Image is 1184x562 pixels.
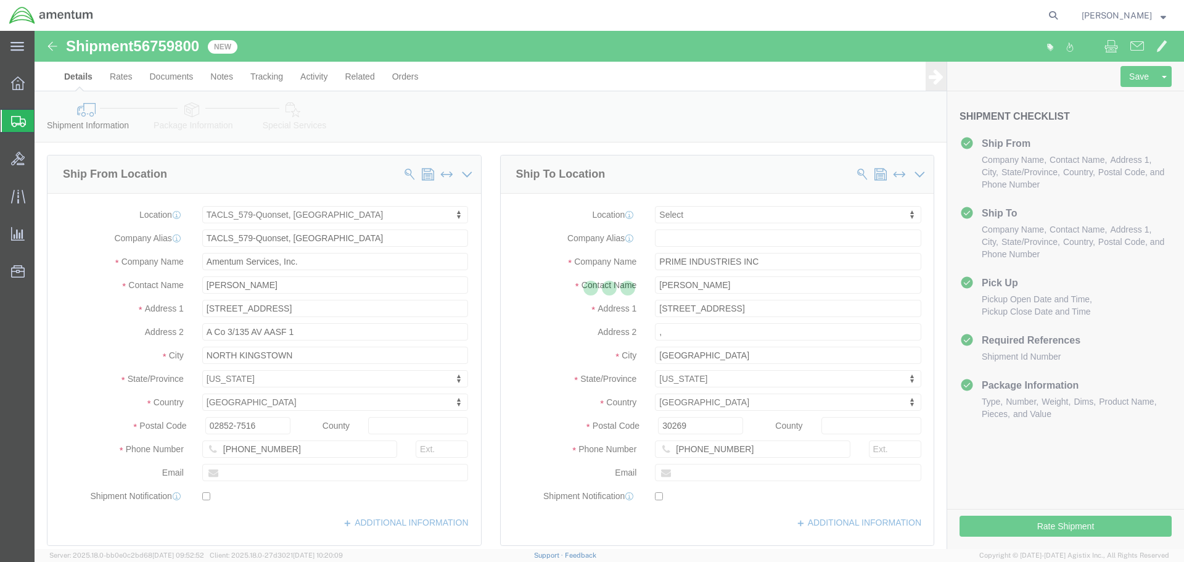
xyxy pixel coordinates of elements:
img: logo [9,6,94,25]
a: Support [534,552,565,559]
span: Copyright © [DATE]-[DATE] Agistix Inc., All Rights Reserved [979,550,1169,561]
button: [PERSON_NAME] [1081,8,1167,23]
a: Feedback [565,552,596,559]
span: Client: 2025.18.0-27d3021 [210,552,343,559]
span: [DATE] 10:20:09 [293,552,343,559]
span: [DATE] 09:52:52 [152,552,204,559]
span: Server: 2025.18.0-bb0e0c2bd68 [49,552,204,559]
span: Andrew Forber [1082,9,1152,22]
